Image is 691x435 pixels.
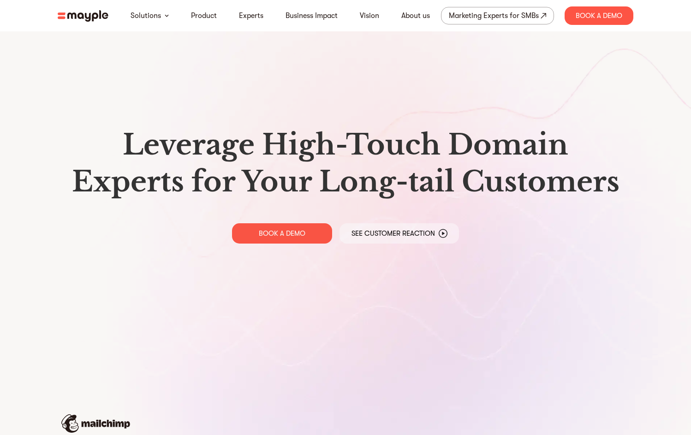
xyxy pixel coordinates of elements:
[58,10,108,22] img: mayple-logo
[165,14,169,17] img: arrow-down
[286,10,338,21] a: Business Impact
[61,414,130,433] img: mailchimp-logo
[565,6,633,25] div: Book A Demo
[232,223,332,244] a: BOOK A DEMO
[441,7,554,24] a: Marketing Experts for SMBs
[449,9,539,22] div: Marketing Experts for SMBs
[360,10,379,21] a: Vision
[401,10,430,21] a: About us
[351,229,435,238] p: See Customer Reaction
[239,10,263,21] a: Experts
[65,126,626,200] h1: Leverage High-Touch Domain Experts for Your Long-tail Customers
[340,223,459,244] a: See Customer Reaction
[131,10,161,21] a: Solutions
[259,229,305,238] p: BOOK A DEMO
[191,10,217,21] a: Product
